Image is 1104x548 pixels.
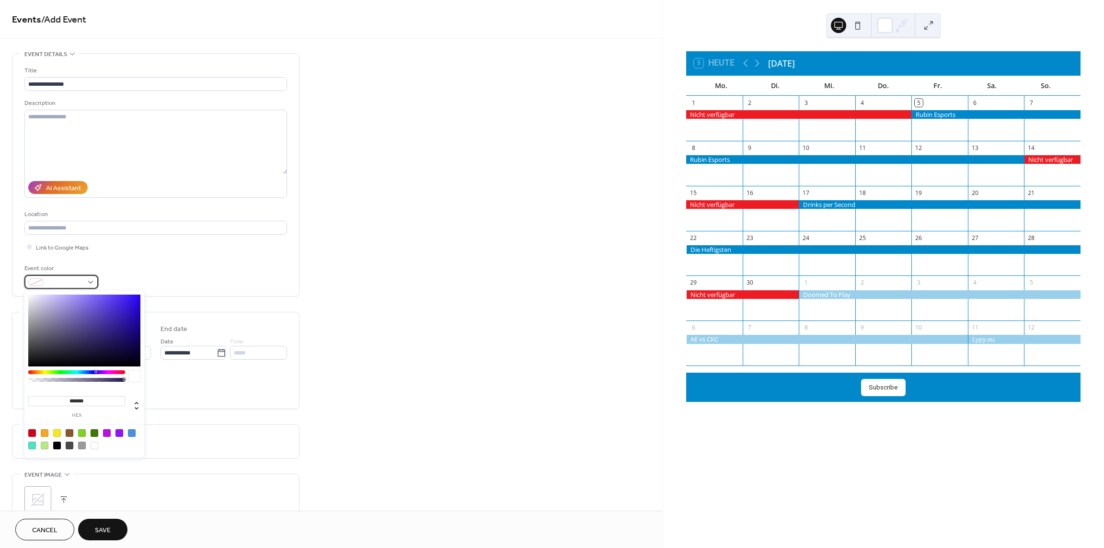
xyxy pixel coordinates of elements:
div: 22 [690,234,698,242]
div: #8B572A [66,429,73,437]
div: Mo. [694,76,748,95]
div: #F8E71C [53,429,61,437]
div: 7 [746,324,754,332]
span: Event details [24,49,67,59]
div: 9 [859,324,867,332]
div: Di. [748,76,802,95]
div: 29 [690,279,698,287]
span: Date [161,337,173,347]
div: #FFFFFF [91,442,98,449]
div: Description [24,98,285,108]
div: Title [24,66,285,76]
div: ; [24,486,51,513]
div: 6 [971,99,979,107]
div: 10 [802,144,810,152]
div: #4A4A4A [66,442,73,449]
span: / Add Event [41,11,86,29]
div: Sa. [965,76,1019,95]
div: Nicht verfügbar [686,200,799,209]
div: Rubin Esports [686,155,1024,164]
div: 28 [1027,234,1035,242]
div: Die Heftigsten [686,245,1081,254]
div: 3 [915,279,923,287]
div: Mi. [802,76,856,95]
div: 8 [802,324,810,332]
div: 14 [1027,144,1035,152]
div: #000000 [53,442,61,449]
div: 4 [971,279,979,287]
div: 20 [971,189,979,197]
div: 5 [1027,279,1035,287]
div: 18 [859,189,867,197]
div: #D0021B [28,429,36,437]
div: 5 [915,99,923,107]
div: 11 [971,324,979,332]
span: Event image [24,470,62,480]
div: 9 [746,144,754,152]
div: Do. [856,76,910,95]
div: 21 [1027,189,1035,197]
div: So. [1019,76,1073,95]
div: [DATE] [768,57,795,69]
div: #9B9B9B [78,442,86,449]
button: Save [78,519,127,540]
div: 25 [859,234,867,242]
div: #F5A623 [41,429,48,437]
div: Rubin Esports [911,110,1081,119]
div: Event color [24,263,96,274]
div: 16 [746,189,754,197]
div: 19 [915,189,923,197]
span: Link to Google Maps [36,243,89,253]
div: 2 [746,99,754,107]
div: 15 [690,189,698,197]
div: 10 [915,324,923,332]
span: Cancel [32,525,57,536]
div: Fr. [910,76,965,95]
button: AI Assistant [28,181,88,194]
div: 7 [1027,99,1035,107]
div: 12 [1027,324,1035,332]
div: AI Assistant [46,183,81,194]
div: #417505 [91,429,98,437]
div: #BD10E0 [103,429,111,437]
div: Nicht verfügbar [686,110,911,119]
div: End date [161,324,187,334]
div: 27 [971,234,979,242]
div: 8 [690,144,698,152]
div: 30 [746,279,754,287]
div: 1 [802,279,810,287]
div: 13 [971,144,979,152]
div: Lypy.eu [968,335,1081,343]
div: #50E3C2 [28,442,36,449]
div: Nicht verfügbar [686,290,799,299]
div: 1 [690,99,698,107]
div: Nicht verfügbar [1024,155,1081,164]
a: Events [12,11,41,29]
div: #9013FE [115,429,123,437]
div: Location [24,209,285,219]
span: Save [95,525,111,536]
div: Drinks per Second [799,200,1081,209]
div: AE vs CKC [686,335,968,343]
span: Time [230,337,243,347]
button: Subscribe [861,379,906,396]
label: hex [28,413,125,418]
div: 23 [746,234,754,242]
div: 3 [802,99,810,107]
div: 12 [915,144,923,152]
div: 17 [802,189,810,197]
div: 24 [802,234,810,242]
div: #B8E986 [41,442,48,449]
div: 4 [859,99,867,107]
div: 11 [859,144,867,152]
div: #4A90E2 [128,429,136,437]
div: 2 [859,279,867,287]
div: Doomed To Play [799,290,1081,299]
div: 6 [690,324,698,332]
div: 26 [915,234,923,242]
div: #7ED321 [78,429,86,437]
button: Cancel [15,519,74,540]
